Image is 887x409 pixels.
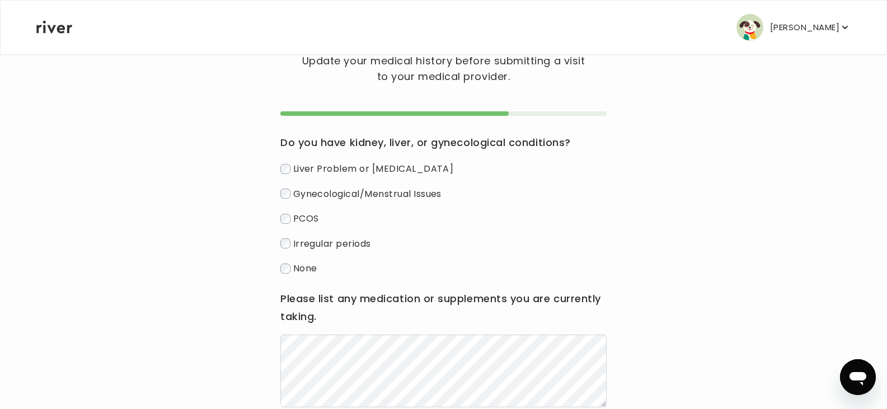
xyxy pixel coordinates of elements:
span: Irregular periods [293,237,371,250]
p: [PERSON_NAME] [770,20,839,35]
p: Update your medical history before submitting a visit to your medical provider. [297,53,590,84]
span: Gynecological/Menstrual Issues [293,187,442,200]
span: PCOS [293,212,319,225]
img: user avatar [736,14,763,41]
button: user avatar[PERSON_NAME] [736,14,851,41]
input: Gynecological/Menstrual Issues [280,189,290,199]
input: Irregular periods [280,238,290,248]
span: Liver Problem or [MEDICAL_DATA] [293,162,454,175]
input: None [280,264,290,274]
h3: Please list any medication or supplements you are currently taking. [280,290,607,326]
input: Liver Problem or [MEDICAL_DATA] [280,164,290,174]
input: PCOS [280,214,290,224]
span: None [293,262,317,275]
iframe: Button to launch messaging window [840,359,876,395]
h3: Do you have kidney, liver, or gynecological conditions? [280,134,607,152]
